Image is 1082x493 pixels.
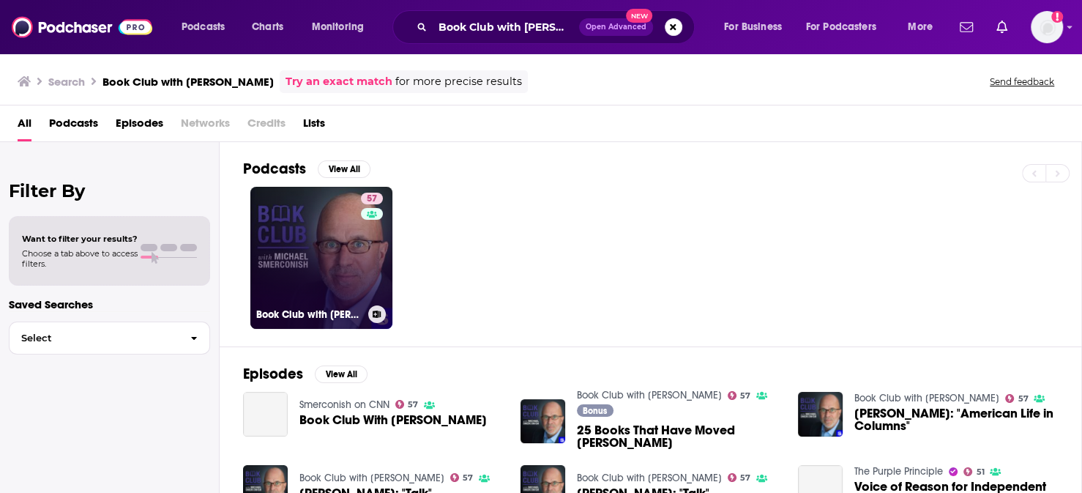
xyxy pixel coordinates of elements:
span: Bonus [583,407,607,415]
a: Charts [242,15,292,39]
button: open menu [171,15,244,39]
span: 57 [408,401,418,408]
svg: Add a profile image [1051,11,1063,23]
h3: Book Club with [PERSON_NAME] [102,75,274,89]
a: Book Club with Michael Smerconish [854,392,999,404]
span: More [908,17,933,37]
a: Try an exact match [286,73,392,90]
button: open menu [302,15,383,39]
span: Podcasts [182,17,225,37]
a: 57 [395,400,419,409]
button: View All [315,366,367,383]
span: Credits [247,111,286,141]
a: Show notifications dropdown [954,15,979,40]
a: 57Book Club with [PERSON_NAME] [250,187,392,329]
a: 25 Books That Have Moved Michael Smerconish [577,424,780,449]
button: View All [318,160,370,178]
a: Book Club With Michael Smerconish [299,414,487,426]
a: 51 [963,467,985,476]
button: open menu [898,15,951,39]
span: For Business [724,17,782,37]
h3: Book Club with [PERSON_NAME] [256,308,362,321]
a: 57 [1005,394,1029,403]
span: Networks [181,111,230,141]
span: Logged in as TESSWOODSPR [1031,11,1063,43]
p: Saved Searches [9,297,210,311]
span: Want to filter your results? [22,234,138,244]
input: Search podcasts, credits, & more... [433,15,579,39]
h2: Podcasts [243,160,306,178]
img: 25 Books That Have Moved Michael Smerconish [521,399,565,444]
a: All [18,111,31,141]
a: 57 [450,473,474,482]
span: 25 Books That Have Moved [PERSON_NAME] [577,424,780,449]
a: PodcastsView All [243,160,370,178]
a: Lists [303,111,325,141]
button: open menu [714,15,800,39]
button: open menu [796,15,898,39]
a: Michael Smerconish: "American Life in Columns" [854,407,1058,432]
h2: Filter By [9,180,210,201]
img: Podchaser - Follow, Share and Rate Podcasts [12,13,152,41]
button: Show profile menu [1031,11,1063,43]
a: 57 [728,391,751,400]
span: 57 [740,475,750,481]
a: 57 [361,193,383,204]
a: Book Club with Michael Smerconish [577,472,722,484]
a: Episodes [116,111,163,141]
span: Open Advanced [586,23,646,31]
h3: Search [48,75,85,89]
span: 57 [463,475,473,481]
a: Book Club With Michael Smerconish [243,392,288,437]
span: 57 [1018,396,1028,402]
a: EpisodesView All [243,365,367,383]
span: Charts [252,17,283,37]
span: 57 [367,192,377,207]
a: Book Club with Michael Smerconish [299,472,444,484]
h2: Episodes [243,365,303,383]
span: Choose a tab above to access filters. [22,248,138,269]
button: Select [9,322,210,355]
div: Search podcasts, credits, & more... [406,10,709,44]
a: Book Club with Michael Smerconish [577,389,722,401]
span: [PERSON_NAME]: "American Life in Columns" [854,407,1058,432]
span: Book Club With [PERSON_NAME] [299,414,487,426]
a: The Purple Principle [854,465,943,478]
button: Open AdvancedNew [579,18,653,36]
button: Send feedback [985,75,1059,88]
img: User Profile [1031,11,1063,43]
span: For Podcasters [806,17,876,37]
span: New [626,9,652,23]
span: Select [10,333,179,343]
span: 51 [976,469,984,475]
span: for more precise results [395,73,522,90]
a: 57 [728,473,751,482]
span: Monitoring [312,17,364,37]
a: Smerconish on CNN [299,399,389,411]
a: Podcasts [49,111,98,141]
span: 57 [740,393,750,399]
a: Show notifications dropdown [990,15,1013,40]
img: Michael Smerconish: "American Life in Columns" [798,392,843,437]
